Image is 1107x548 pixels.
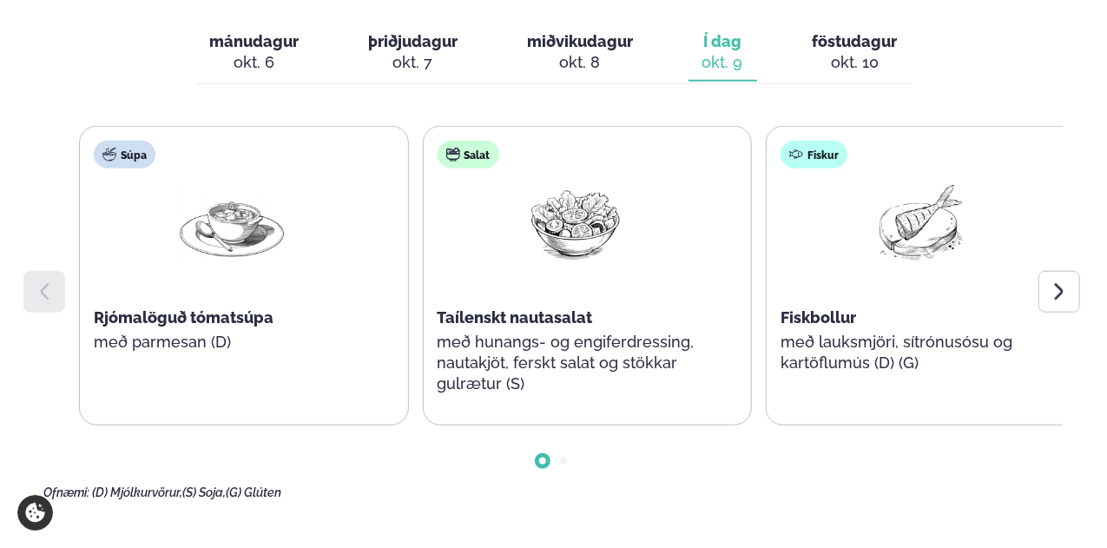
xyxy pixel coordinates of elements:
[702,31,743,52] span: Í dag
[539,458,546,465] span: Go to slide 1
[813,52,898,73] div: okt. 10
[527,32,633,50] span: miðvikudagur
[92,485,182,499] span: (D) Mjólkurvörur,
[17,495,53,531] a: Cookie settings
[437,332,713,394] p: með hunangs- og engiferdressing, nautakjöt, ferskt salat og stökkar gulrætur (S)
[354,24,471,82] button: þriðjudagur okt. 7
[368,32,458,50] span: þriðjudagur
[226,485,281,499] span: (G) Glúten
[781,332,1057,373] p: með lauksmjöri, sítrónusósu og kartöflumús (D) (G)
[94,141,155,168] div: Súpa
[560,458,567,465] span: Go to slide 2
[437,308,592,327] span: Taílenskt nautasalat
[94,332,370,353] p: með parmesan (D)
[781,308,856,327] span: Fiskbollur
[368,52,458,73] div: okt. 7
[702,52,743,73] div: okt. 9
[94,308,273,327] span: Rjómalöguð tómatsúpa
[182,485,226,499] span: (S) Soja,
[445,148,459,162] img: salad.svg
[527,52,633,73] div: okt. 8
[176,182,287,263] img: Soup.png
[519,182,630,263] img: Salad.png
[813,32,898,50] span: föstudagur
[43,485,89,499] span: Ofnæmi:
[689,24,757,82] button: Í dag okt. 9
[781,141,847,168] div: Fiskur
[437,141,498,168] div: Salat
[513,24,647,82] button: miðvikudagur okt. 8
[799,24,912,82] button: föstudagur okt. 10
[209,32,299,50] span: mánudagur
[102,148,116,162] img: soup.svg
[863,182,974,263] img: Fish.png
[789,148,803,162] img: fish.svg
[195,24,313,82] button: mánudagur okt. 6
[209,52,299,73] div: okt. 6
